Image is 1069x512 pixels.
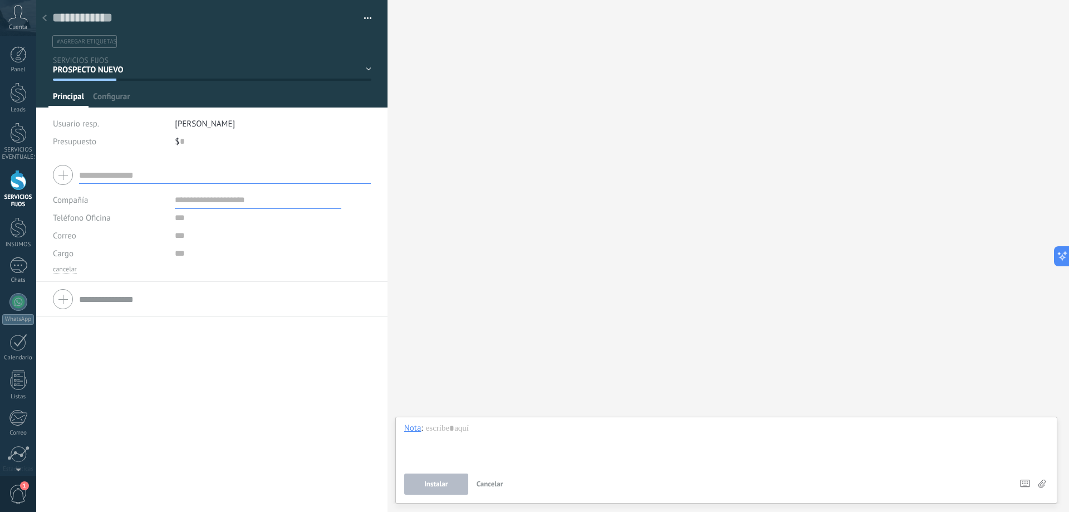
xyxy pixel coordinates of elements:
[2,194,35,208] div: SERVICIOS FIJOS
[53,133,166,150] div: Presupuesto
[424,480,448,488] span: Instalar
[2,277,35,284] div: Chats
[404,474,468,495] button: Instalar
[93,91,130,108] span: Configurar
[2,147,35,161] div: SERVICIOS EVENTUALES
[53,119,99,129] span: Usuario resp.
[2,241,35,248] div: INSUMOS
[53,245,166,262] div: Cargo
[472,474,508,495] button: Cancelar
[53,250,73,258] span: Cargo
[53,209,111,227] button: Teléfono Oficina
[53,91,84,108] span: Principal
[2,393,35,401] div: Listas
[53,136,96,147] span: Presupuesto
[477,479,503,489] span: Cancelar
[421,423,423,434] span: :
[9,24,27,31] span: Cuenta
[53,265,77,274] button: cancelar
[53,231,76,241] span: Correo
[175,133,371,150] div: $
[2,106,35,114] div: Leads
[2,314,34,325] div: WhatsApp
[53,115,166,133] div: Usuario resp.
[2,354,35,362] div: Calendario
[2,66,35,74] div: Panel
[2,430,35,437] div: Correo
[53,227,76,245] button: Correo
[20,481,29,490] span: 1
[53,213,111,223] span: Teléfono Oficina
[57,38,116,46] span: #agregar etiquetas
[53,196,88,204] label: Compañía
[175,119,235,129] span: [PERSON_NAME]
